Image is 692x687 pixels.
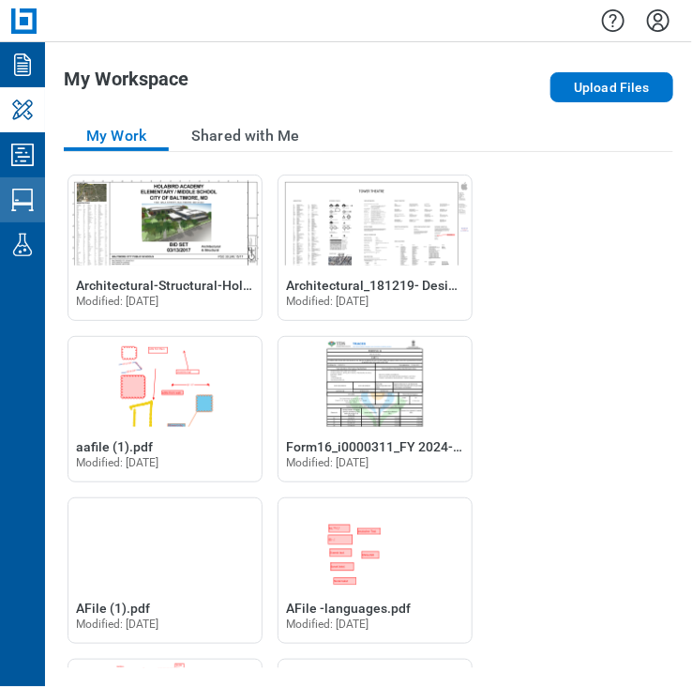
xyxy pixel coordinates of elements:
svg: Documents [8,50,38,80]
img: AFile -languages.pdf [278,498,472,588]
img: Architectural-Structural-Holabird-Bid-Set-Drawings.pdf [68,176,262,266]
button: My Work [64,121,169,151]
span: Architectural-Structural-Holabird-Bid-Set-Drawings.pdf [76,278,406,293]
span: Modified: [DATE] [286,295,369,308]
button: Shared with Me [169,121,322,151]
svg: Studio Projects [8,140,38,170]
span: Modified: [DATE] [76,295,159,308]
img: AFile (1).pdf [68,498,262,588]
div: Open aafile (1).pdf in Editor [68,336,263,482]
button: Settings [643,5,673,37]
span: AFile -languages.pdf [286,601,411,616]
div: Open AFile (1).pdf in Editor [68,497,263,644]
img: Architectural_181219- Design Review Repaired (1).pdf [278,176,472,266]
span: Form16_i0000311_FY 2024-25.pdf [286,439,491,454]
svg: My Workspace [8,95,38,125]
div: Open AFile -languages.pdf in Editor [278,497,473,644]
span: Modified: [DATE] [286,618,369,631]
span: aafile (1).pdf [76,439,153,454]
button: Upload Files [550,72,673,102]
h1: My Workspace [64,69,188,99]
img: aafile (1).pdf [68,337,262,427]
div: Open Architectural_181219- Design Review Repaired (1).pdf in Editor [278,175,473,321]
svg: Labs [8,230,38,260]
img: Form16_i0000311_FY 2024-25.pdf [278,337,472,427]
span: AFile (1).pdf [76,601,150,616]
span: Modified: [DATE] [286,456,369,469]
svg: Studio Sessions [8,185,38,215]
div: Open Form16_i0000311_FY 2024-25.pdf in Editor [278,336,473,482]
span: Modified: [DATE] [76,618,159,631]
span: Architectural_181219- Design Review Repaired (1).pdf [286,278,609,293]
div: Open Architectural-Structural-Holabird-Bid-Set-Drawings.pdf in Editor [68,175,263,321]
span: Modified: [DATE] [76,456,159,469]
